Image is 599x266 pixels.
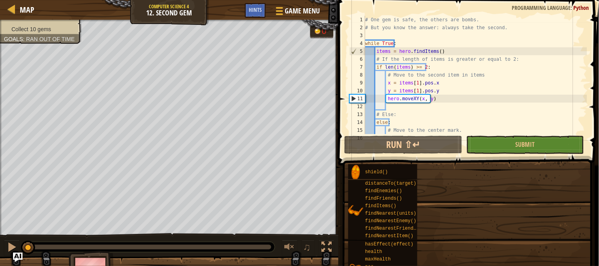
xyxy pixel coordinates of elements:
a: Map [16,4,34,15]
button: Ask AI [13,253,23,262]
div: 9 [349,79,365,87]
li: Collect 10 gems [4,25,76,33]
span: distanceTo(target) [365,181,417,186]
span: ♫ [303,241,311,253]
div: 5 [350,47,365,55]
img: portrait.png [348,203,363,218]
span: Hints [249,6,262,13]
span: findNearestFriend() [365,226,419,231]
div: Team 'humans' has 0 gold. [310,24,334,38]
div: 4 [349,39,365,47]
span: shield() [365,169,388,175]
div: 8 [349,71,365,79]
div: 3 [349,32,365,39]
div: 13 [349,111,365,118]
div: 11 [350,95,365,103]
span: findNearest(units) [365,211,417,216]
span: Collect 10 gems [11,26,51,32]
div: 1 [349,16,365,24]
span: Python [574,4,589,11]
img: portrait.png [348,165,363,180]
span: Goals [4,36,23,42]
span: Map [20,4,34,15]
div: 0 [322,27,330,35]
button: Toggle fullscreen [319,240,334,256]
div: 16 [349,134,365,142]
div: 6 [349,55,365,63]
button: Run ⇧↵ [344,136,462,154]
button: Adjust volume [282,240,298,256]
span: findEnemies() [365,188,402,194]
div: 10 [349,87,365,95]
button: ♫ [302,240,315,256]
span: hasEffect(effect) [365,242,413,247]
span: maxHealth [365,257,391,262]
span: : [23,36,26,42]
div: 14 [349,118,365,126]
div: 2 [349,24,365,32]
div: 12 [349,103,365,111]
button: Ctrl + P: Pause [4,240,20,256]
div: 7 [349,63,365,71]
span: : [571,4,574,11]
span: findNearestItem() [365,233,413,239]
span: Ran out of time [26,36,75,42]
span: health [365,249,382,255]
span: findNearestEnemy() [365,218,417,224]
button: Submit [466,136,584,154]
span: Submit [516,140,535,149]
span: Game Menu [285,6,320,16]
button: Game Menu [270,3,325,22]
div: 15 [349,126,365,134]
span: findItems() [365,203,396,209]
span: Programming language [512,4,571,11]
span: findFriends() [365,196,402,201]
